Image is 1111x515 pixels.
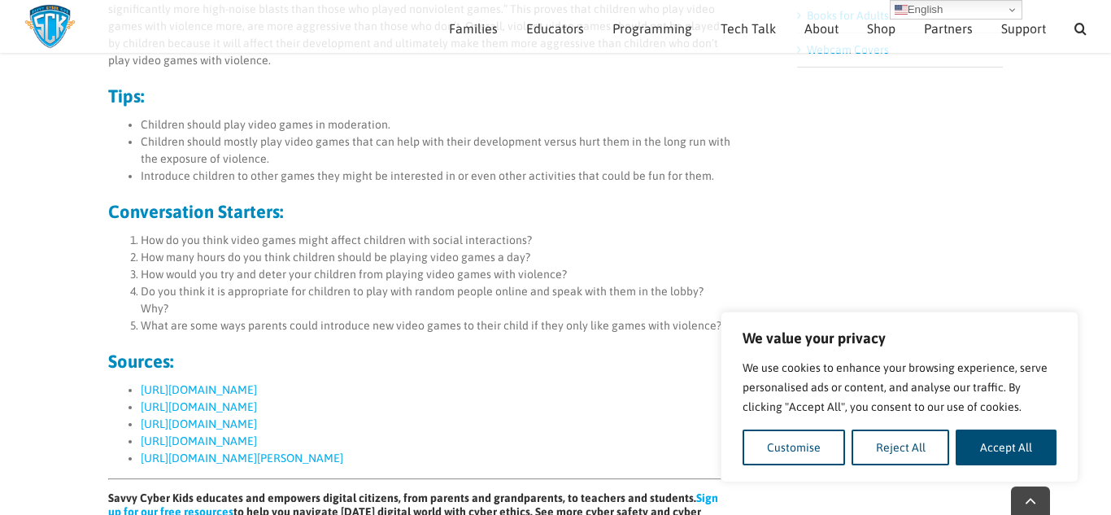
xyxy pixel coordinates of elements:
[743,329,1057,348] p: We value your privacy
[108,85,144,107] strong: Tips:
[852,430,950,465] button: Reject All
[1001,22,1046,35] span: Support
[141,168,732,185] li: Introduce children to other games they might be interested in or even other activities that could...
[956,430,1057,465] button: Accept All
[108,351,173,372] strong: Sources:
[526,22,584,35] span: Educators
[867,22,895,35] span: Shop
[449,22,498,35] span: Families
[141,283,732,317] li: Do you think it is appropriate for children to play with random people online and speak with them...
[141,133,732,168] li: Children should mostly play video games that can help with their development versus hurt them in ...
[721,22,776,35] span: Tech Talk
[924,22,973,35] span: Partners
[743,430,845,465] button: Customise
[141,417,257,430] a: [URL][DOMAIN_NAME]
[24,4,76,49] img: Savvy Cyber Kids Logo
[141,383,257,396] a: [URL][DOMAIN_NAME]
[895,3,908,16] img: en
[141,232,732,249] li: How do you think video games might affect children with social interactions?
[141,434,257,447] a: [URL][DOMAIN_NAME]
[141,317,732,334] li: What are some ways parents could introduce new video games to their child if they only like games...
[612,22,692,35] span: Programming
[804,22,839,35] span: About
[141,116,732,133] li: Children should play video games in moderation.
[141,249,732,266] li: How many hours do you think children should be playing video games a day?
[141,452,343,465] a: [URL][DOMAIN_NAME][PERSON_NAME]
[141,266,732,283] li: How would you try and deter your children from playing video games with violence?
[743,358,1057,417] p: We use cookies to enhance your browsing experience, serve personalised ads or content, and analys...
[108,201,283,222] strong: Conversation Starters:
[807,43,889,56] a: Webcam Covers
[141,400,257,413] a: [URL][DOMAIN_NAME]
